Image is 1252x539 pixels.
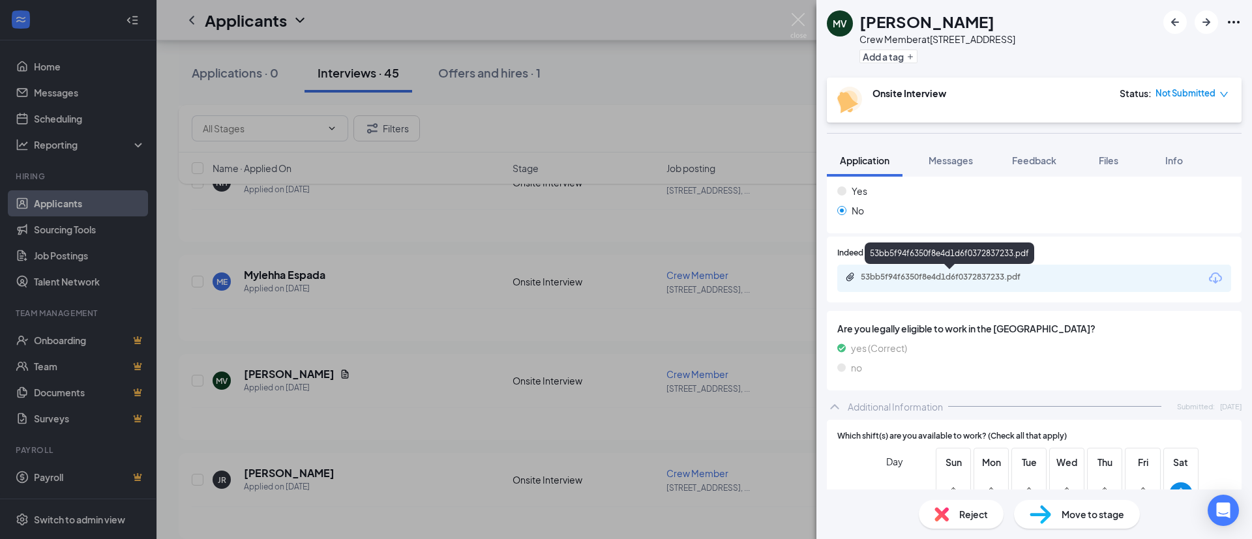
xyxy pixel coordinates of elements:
[861,272,1043,282] div: 53bb5f94f6350f8e4d1d6f0372837233.pdf
[1055,455,1079,469] span: Wed
[852,184,867,198] span: Yes
[979,455,1003,469] span: Mon
[868,482,903,505] span: Morning
[942,455,965,469] span: Sun
[1120,87,1152,100] div: Status :
[1220,401,1242,412] span: [DATE]
[1155,87,1215,100] span: Not Submitted
[859,33,1015,46] div: Crew Member at [STREET_ADDRESS]
[1208,495,1239,526] div: Open Intercom Messenger
[1062,507,1124,521] span: Move to stage
[827,399,842,415] svg: ChevronUp
[859,50,917,63] button: PlusAdd a tag
[840,154,889,166] span: Application
[1165,154,1183,166] span: Info
[851,360,862,375] span: no
[1208,270,1223,286] svg: Download
[1099,154,1118,166] span: Files
[859,10,994,33] h1: [PERSON_NAME]
[1093,455,1116,469] span: Thu
[1195,10,1218,34] button: ArrowRight
[1163,10,1187,34] button: ArrowLeftNew
[1017,455,1041,469] span: Tue
[865,242,1034,264] div: 53bb5f94f6350f8e4d1d6f0372837233.pdf
[851,341,907,355] span: yes (Correct)
[837,430,1067,443] span: Which shift(s) are you available to work? (Check all that apply)
[959,507,988,521] span: Reject
[886,454,903,469] span: Day
[1131,455,1155,469] span: Fri
[872,87,946,99] b: Onsite Interview
[1012,154,1056,166] span: Feedback
[1177,401,1215,412] span: Submitted:
[845,272,856,282] svg: Paperclip
[837,321,1231,336] span: Are you legally eligible to work in the [GEOGRAPHIC_DATA]?
[929,154,973,166] span: Messages
[837,247,895,259] span: Indeed Resume
[833,17,847,30] div: MV
[1167,14,1183,30] svg: ArrowLeftNew
[1226,14,1242,30] svg: Ellipses
[906,53,914,61] svg: Plus
[845,272,1056,284] a: Paperclip53bb5f94f6350f8e4d1d6f0372837233.pdf
[1199,14,1214,30] svg: ArrowRight
[852,203,864,218] span: No
[1169,455,1193,469] span: Sat
[1219,90,1229,99] span: down
[848,400,943,413] div: Additional Information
